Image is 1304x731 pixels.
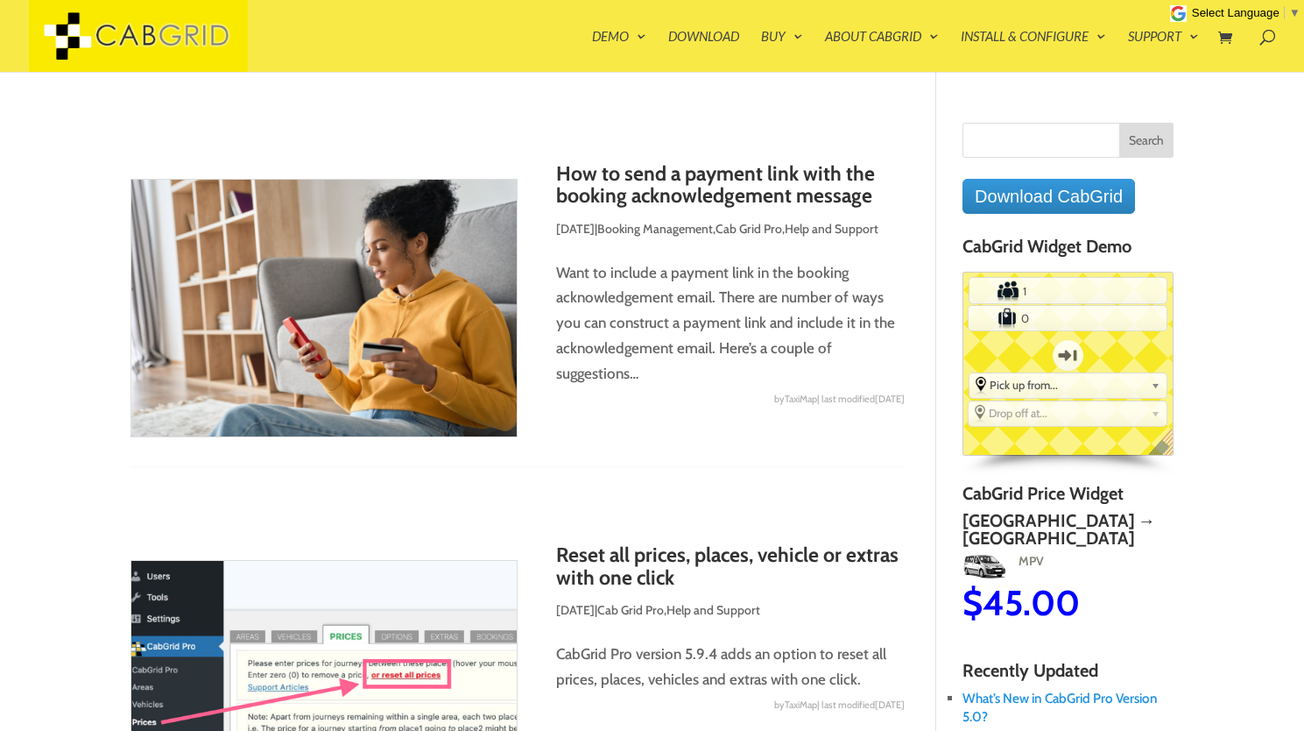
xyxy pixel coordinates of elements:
label: Number of Suitcases [969,307,1019,330]
label: Number of Passengers [970,280,1019,302]
span: $ [1030,581,1050,624]
span: 35.00 [1050,581,1145,624]
a: Booking Management [597,221,713,237]
img: How to send a payment link with the booking acknowledgement message [130,179,518,437]
a: [GEOGRAPHIC_DATA] → [GEOGRAPHIC_DATA]MinibusMinibus$35.00 [1030,512,1241,621]
input: Number of Suitcases [1019,307,1117,330]
a: How to send a payment link with the booking acknowledgement message [556,161,875,208]
a: Help and Support [785,221,878,237]
a: Install & Configure [961,30,1106,72]
p: Want to include a payment link in the booking acknowledgement email. There are number of ways you... [130,260,905,387]
p: | , [130,598,905,636]
span: Pick up from... [990,378,1144,392]
input: Number of Passengers [1019,279,1117,302]
a: Download [668,30,739,72]
a: CabGrid Taxi Plugin [29,25,248,43]
a: Support [1128,30,1199,72]
a: Cab Grid Pro [715,221,782,237]
span: TaxiMap [785,387,817,412]
a: Buy [761,30,803,72]
span: [DATE] [875,393,905,405]
h4: Recently Updated [962,661,1174,689]
a: Reset all prices, places, vehicle or extras with one click [556,543,899,589]
a: Download CabGrid [962,179,1135,214]
span: [DATE] [556,221,595,237]
h4: CabGrid Price Widget [962,484,1174,512]
p: CabGrid Pro version 5.9.4 adds an option to reset all prices, places, vehicles and extras with on... [130,642,905,692]
h2: [GEOGRAPHIC_DATA] → [GEOGRAPHIC_DATA] [1030,512,1241,547]
span: ​ [1284,6,1285,19]
a: Select Language​ [1192,6,1300,19]
h4: CabGrid Widget Demo [962,237,1174,265]
div: by | last modified [130,387,905,412]
label: One-way [1038,332,1098,380]
a: Help and Support [666,602,760,618]
span: [DATE] [556,602,595,618]
img: Minibus [1030,551,1089,579]
p: | , , [130,216,905,255]
div: Select the place the destination address is within [969,401,1167,424]
span: English [1148,429,1186,468]
a: Cab Grid Pro [597,602,664,618]
span: Select Language [1192,6,1279,19]
span: ▼ [1289,6,1300,19]
div: by | last modified [130,692,905,718]
span: Minibus [1090,553,1141,569]
div: Select the place the starting address falls within [969,373,1166,396]
a: Demo [592,30,646,72]
a: About CabGrid [825,30,939,72]
input: Search [1119,123,1174,158]
a: What’s New in CabGrid Pro Version 5.0? [962,690,1158,725]
span: [DATE] [875,699,905,711]
span: TaxiMap [785,692,817,718]
span: Drop off at... [989,406,1144,420]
